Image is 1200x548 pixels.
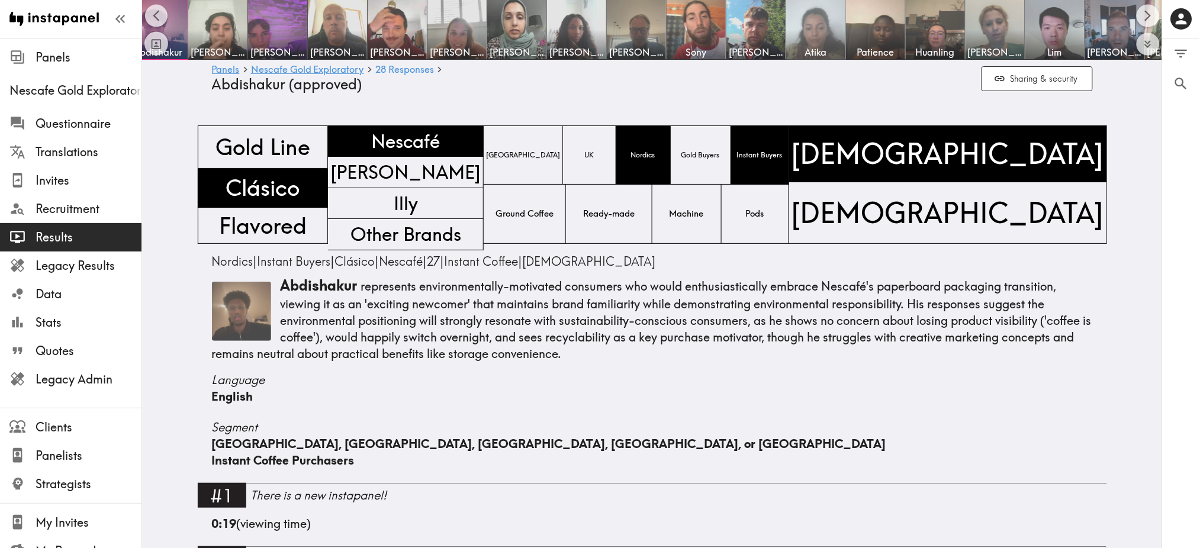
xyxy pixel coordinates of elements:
[36,447,141,464] span: Panelists
[370,46,424,59] span: [PERSON_NAME]
[36,419,141,436] span: Clients
[1028,46,1082,59] span: Lim
[212,419,1093,436] span: Segment
[667,205,706,223] span: Machine
[212,515,1093,546] div: (viewing time)
[9,82,141,99] span: Nescafe Gold Exploratory
[212,436,886,451] span: [GEOGRAPHIC_DATA], [GEOGRAPHIC_DATA], [GEOGRAPHIC_DATA], [GEOGRAPHIC_DATA], or [GEOGRAPHIC_DATA]
[493,205,556,223] span: Ground Coffee
[629,148,658,163] span: Nordics
[213,129,313,165] span: Gold Line
[36,172,141,189] span: Invites
[328,157,483,187] span: [PERSON_NAME]
[36,314,141,331] span: Stats
[36,343,141,359] span: Quotes
[212,254,253,269] span: Nordics
[982,66,1093,92] button: Sharing & security
[1163,38,1200,69] button: Filter Responses
[223,170,302,205] span: Clásico
[191,46,245,59] span: [PERSON_NAME]
[212,75,362,93] span: Abdishakur (approved)
[430,46,484,59] span: [PERSON_NAME]
[348,219,464,249] span: Other Brands
[427,254,445,269] span: |
[36,286,141,302] span: Data
[1088,46,1142,59] span: [PERSON_NAME]
[375,65,434,74] span: 28 Responses
[36,514,141,531] span: My Invites
[212,254,258,269] span: |
[198,483,246,508] div: #1
[729,46,783,59] span: [PERSON_NAME]
[281,276,358,294] span: Abdishakur
[379,254,423,269] span: Nescafé
[36,371,141,388] span: Legacy Admin
[335,254,375,269] span: Clásico
[258,254,331,269] span: Instant Buyers
[375,65,434,76] a: 28 Responses
[310,46,365,59] span: [PERSON_NAME]
[36,257,141,274] span: Legacy Results
[251,65,364,76] a: Nescafe Gold Exploratory
[212,276,1093,362] p: represents environmentally-motivated consumers who would enthusiastically embrace Nescafé's paper...
[217,208,309,243] span: Flavored
[258,254,335,269] span: |
[212,453,355,468] span: Instant Coffee Purchasers
[1137,33,1160,56] button: Expand to show all items
[789,132,1106,175] span: [DEMOGRAPHIC_DATA]
[379,254,427,269] span: |
[212,282,271,341] img: Thumbnail
[789,46,843,59] span: Atika
[145,4,168,27] button: Scroll left
[212,389,253,404] span: English
[391,188,420,218] span: Illy
[427,254,440,269] span: 27
[251,487,1107,504] div: There is a new instapanel!
[581,205,637,223] span: Ready-made
[968,46,1022,59] span: [PERSON_NAME]
[36,49,141,66] span: Panels
[36,144,141,160] span: Translations
[549,46,604,59] span: [PERSON_NAME]
[212,516,237,531] b: 0:19
[908,46,963,59] span: Huanling
[583,148,597,163] span: UK
[789,191,1106,234] span: [DEMOGRAPHIC_DATA]
[212,372,1093,388] span: Language
[36,115,141,132] span: Questionnaire
[523,254,656,269] span: [DEMOGRAPHIC_DATA]
[1173,46,1189,62] span: Filter Responses
[484,148,562,163] span: [GEOGRAPHIC_DATA]
[735,148,785,163] span: Instant Buyers
[250,46,305,59] span: [PERSON_NAME]
[1163,69,1200,99] button: Search
[848,46,903,59] span: Patience
[445,254,523,269] span: |
[36,201,141,217] span: Recruitment
[369,126,442,156] span: Nescafé
[679,148,722,163] span: Gold Buyers
[1173,76,1189,92] span: Search
[490,46,544,59] span: [PERSON_NAME]
[36,476,141,492] span: Strategists
[198,483,1107,515] a: #1There is a new instapanel!
[144,32,168,56] button: Toggle between responses and questions
[212,65,240,76] a: Panels
[669,46,723,59] span: Sony
[744,205,767,223] span: Pods
[609,46,664,59] span: [PERSON_NAME]
[335,254,379,269] span: |
[1137,4,1160,27] button: Scroll right
[36,229,141,246] span: Results
[445,254,519,269] span: Instant Coffee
